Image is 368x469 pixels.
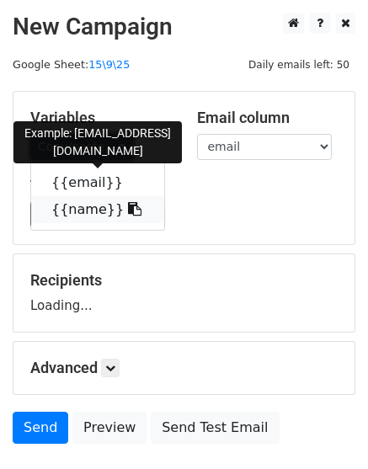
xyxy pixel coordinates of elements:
[243,56,355,74] span: Daily emails left: 50
[31,196,164,223] a: {{name}}
[13,121,182,163] div: Example: [EMAIL_ADDRESS][DOMAIN_NAME]
[30,271,338,315] div: Loading...
[243,58,355,71] a: Daily emails left: 50
[72,412,147,444] a: Preview
[13,58,130,71] small: Google Sheet:
[151,412,279,444] a: Send Test Email
[88,58,130,71] a: 15\9\25
[13,13,355,41] h2: New Campaign
[30,359,338,377] h5: Advanced
[13,412,68,444] a: Send
[30,109,172,127] h5: Variables
[197,109,339,127] h5: Email column
[30,271,338,290] h5: Recipients
[31,169,164,196] a: {{email}}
